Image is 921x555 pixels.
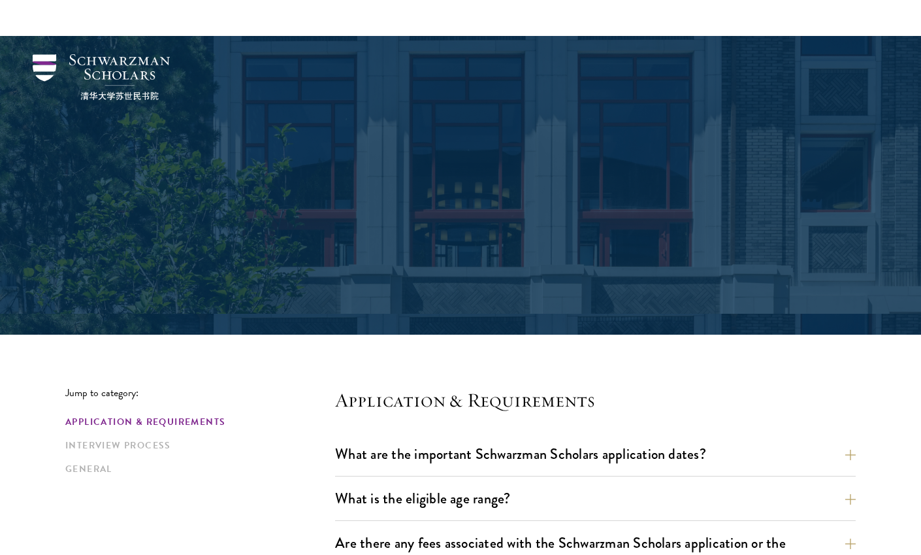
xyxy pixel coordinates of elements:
button: What is the eligible age range? [335,484,856,513]
h4: Application & Requirements [335,387,856,413]
p: Jump to category: [65,387,335,399]
a: Interview Process [65,439,327,452]
a: General [65,462,327,476]
a: Application & Requirements [65,415,327,429]
button: What are the important Schwarzman Scholars application dates? [335,439,856,469]
img: Schwarzman Scholars [33,54,170,100]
